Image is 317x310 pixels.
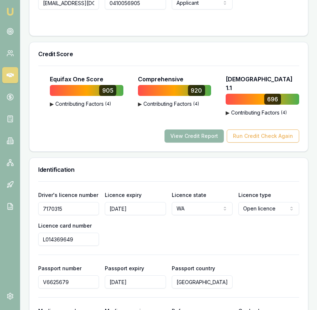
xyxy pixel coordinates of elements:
div: 696 [264,94,281,105]
span: ▶ [50,100,54,108]
p: Equifax One Score [50,75,103,84]
label: Driver's licence number [38,192,98,198]
span: ▶ [138,100,142,108]
div: 920 [188,85,205,96]
div: 905 [99,85,116,96]
label: Licence type [238,192,271,198]
button: View Credit Report [165,129,224,143]
input: Enter passport number [38,275,99,288]
h3: Credit Score [38,51,299,57]
button: ▶Contributing Factors(4) [50,100,144,108]
button: Run Credit Check Again [227,129,299,143]
label: Passport expiry [105,265,144,271]
input: Enter driver's licence number [38,202,99,215]
button: ▶Contributing Factors(4) [138,100,233,108]
label: Passport number [38,265,82,271]
span: ( 4 ) [193,101,199,107]
img: emu-icon-u.png [6,7,15,16]
input: Enter driver's licence card number [38,233,99,246]
label: Licence card number [38,222,92,229]
span: ▶ [226,109,230,116]
label: Licence expiry [105,192,142,198]
p: [DEMOGRAPHIC_DATA] 1.1 [226,75,299,92]
span: ( 4 ) [281,110,287,116]
p: Comprehensive [138,75,183,84]
label: Licence state [172,192,206,198]
h3: Identification [38,167,299,173]
input: Enter passport country [172,275,233,288]
span: ( 4 ) [105,101,111,107]
label: Passport country [172,265,215,271]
